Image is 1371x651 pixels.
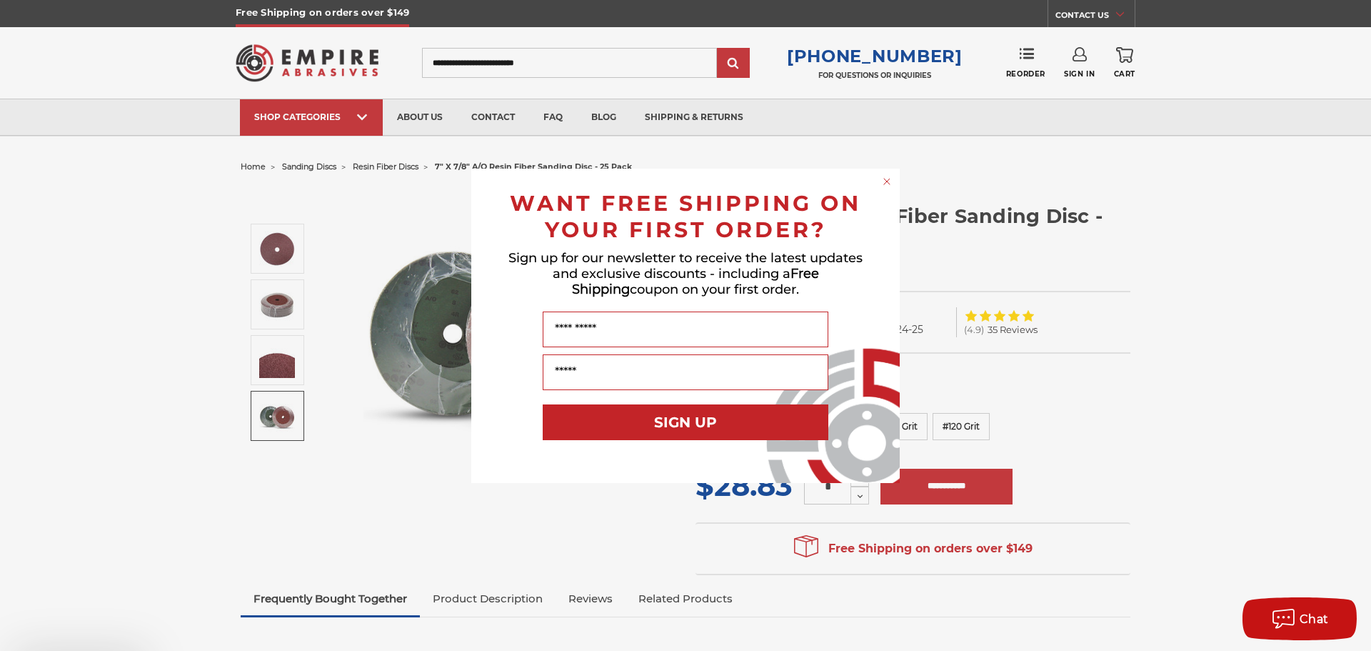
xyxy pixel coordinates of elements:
[1242,597,1357,640] button: Chat
[543,404,828,440] button: SIGN UP
[1300,612,1329,626] span: Chat
[510,190,861,243] span: WANT FREE SHIPPING ON YOUR FIRST ORDER?
[880,174,894,189] button: Close dialog
[508,250,863,297] span: Sign up for our newsletter to receive the latest updates and exclusive discounts - including a co...
[572,266,819,297] span: Free Shipping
